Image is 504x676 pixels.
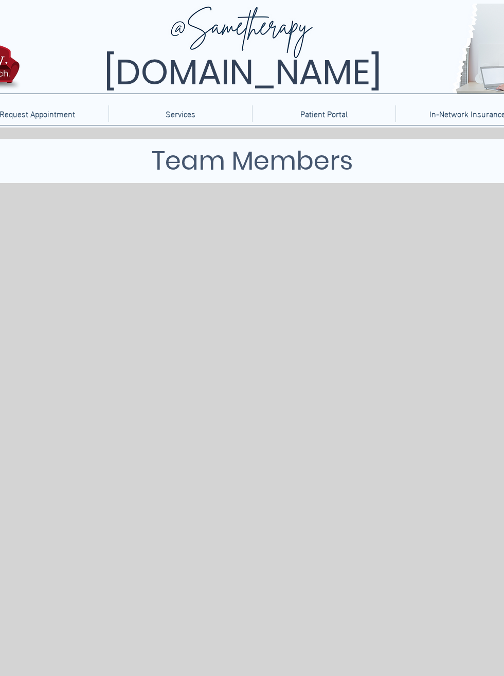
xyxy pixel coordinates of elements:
[152,142,353,179] span: Team Members
[295,105,353,122] p: Patient Portal
[104,48,382,97] span: [DOMAIN_NAME]
[160,105,201,122] p: Services
[252,105,395,122] a: Patient Portal
[109,105,252,122] div: Services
